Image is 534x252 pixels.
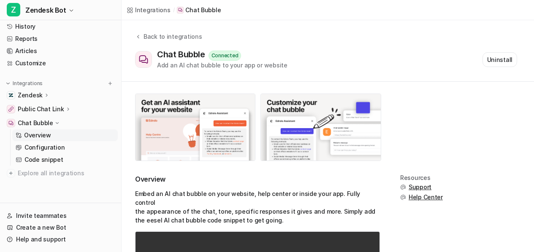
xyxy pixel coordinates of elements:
p: Zendesk [18,91,43,99]
div: Integrations [135,5,171,14]
p: Integrations [13,80,43,87]
p: Configuration [24,143,65,152]
p: Chat Bubble [185,6,221,14]
h2: Overview [135,174,380,184]
button: Back to integrations [135,32,202,49]
p: Chat Bubble [18,119,53,127]
span: Help Center [409,193,443,201]
a: Articles [3,45,118,57]
span: / [173,6,175,14]
div: Chat Bubble [157,49,209,59]
a: Reports [3,33,118,45]
span: Explore all integrations [18,166,114,180]
p: Overview [24,131,51,139]
a: Configuration [12,142,118,153]
button: Integrations [3,79,45,88]
img: Zendesk [8,93,14,98]
a: History [3,21,118,32]
img: explore all integrations [7,169,15,177]
a: Overview [12,129,118,141]
a: Customize [3,57,118,69]
a: Invite teammates [3,210,118,222]
a: Code snippet [12,154,118,166]
img: support.svg [400,184,406,190]
img: expand menu [5,80,11,86]
a: Create a new Bot [3,222,118,233]
span: Support [409,183,431,191]
p: Code snippet [24,155,63,164]
div: Resources [400,174,443,181]
span: Z [7,3,20,16]
div: Back to integrations [141,32,202,41]
img: Public Chat Link [8,107,14,112]
a: Explore all integrations [3,167,118,179]
button: Uninstall [482,52,517,67]
a: Integrations [127,5,171,14]
div: Add an AI chat bubble to your app or website [157,61,287,70]
img: Chat Bubble [8,121,14,126]
p: Public Chat Link [18,105,64,113]
button: Support [400,183,443,191]
a: Chat Bubble [177,6,221,14]
button: Help Center [400,193,443,201]
div: Connected [209,51,241,61]
p: Embed an AI chat bubble on your website, help center or inside your app. Fully control the appear... [135,189,380,225]
img: menu_add.svg [107,80,113,86]
a: Help and support [3,233,118,245]
span: Zendesk Bot [25,4,66,16]
img: support.svg [400,194,406,200]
